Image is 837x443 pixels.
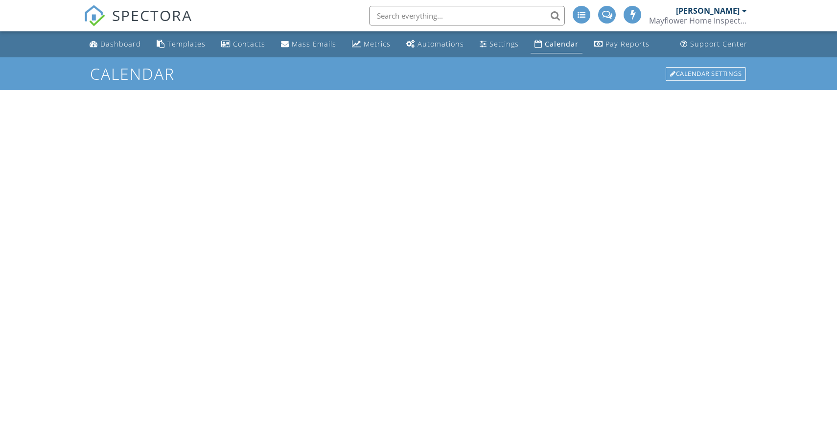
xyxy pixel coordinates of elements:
[402,35,468,53] a: Automations (Advanced)
[167,39,206,49] div: Templates
[153,35,209,53] a: Templates
[84,5,105,26] img: The Best Home Inspection Software - Spectora
[676,35,751,53] a: Support Center
[690,39,747,49] div: Support Center
[666,67,746,81] div: Calendar Settings
[676,6,740,16] div: [PERSON_NAME]
[90,65,747,82] h1: Calendar
[86,35,145,53] a: Dashboard
[277,35,340,53] a: Mass Emails
[489,39,519,49] div: Settings
[100,39,141,49] div: Dashboard
[476,35,523,53] a: Settings
[590,35,653,53] a: Pay Reports
[364,39,391,49] div: Metrics
[605,39,650,49] div: Pay Reports
[531,35,582,53] a: Calendar
[418,39,464,49] div: Automations
[112,5,192,25] span: SPECTORA
[545,39,579,49] div: Calendar
[292,39,336,49] div: Mass Emails
[369,6,565,25] input: Search everything...
[84,13,192,34] a: SPECTORA
[348,35,395,53] a: Metrics
[233,39,265,49] div: Contacts
[665,66,747,82] a: Calendar Settings
[217,35,269,53] a: Contacts
[649,16,747,25] div: Mayflower Home Inspection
